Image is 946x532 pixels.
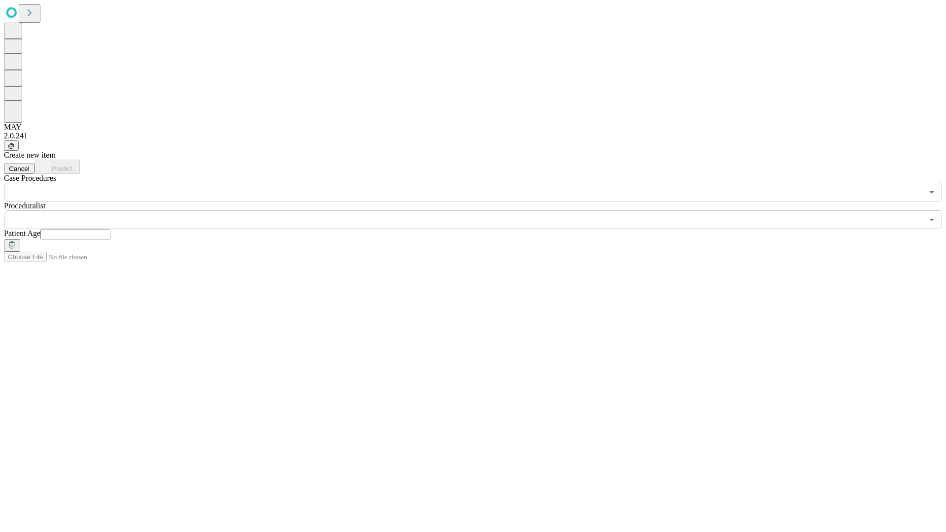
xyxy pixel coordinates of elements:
[4,132,942,140] div: 2.0.241
[925,185,939,199] button: Open
[925,213,939,227] button: Open
[34,160,80,174] button: Predict
[4,174,56,182] span: Scheduled Procedure
[52,165,72,172] span: Predict
[4,140,19,151] button: @
[4,123,942,132] div: MAY
[8,142,15,149] span: @
[4,201,45,210] span: Proceduralist
[9,165,30,172] span: Cancel
[4,151,56,159] span: Create new item
[4,229,40,237] span: Patient Age
[4,164,34,174] button: Cancel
